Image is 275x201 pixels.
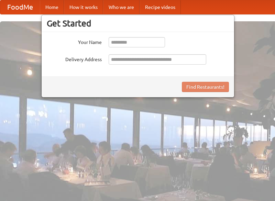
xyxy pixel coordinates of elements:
a: Recipe videos [140,0,181,14]
a: How it works [64,0,103,14]
a: Who we are [103,0,140,14]
a: FoodMe [0,0,40,14]
a: Home [40,0,64,14]
h3: Get Started [47,18,229,29]
button: Find Restaurants! [182,82,229,92]
label: Delivery Address [47,54,102,63]
label: Your Name [47,37,102,46]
